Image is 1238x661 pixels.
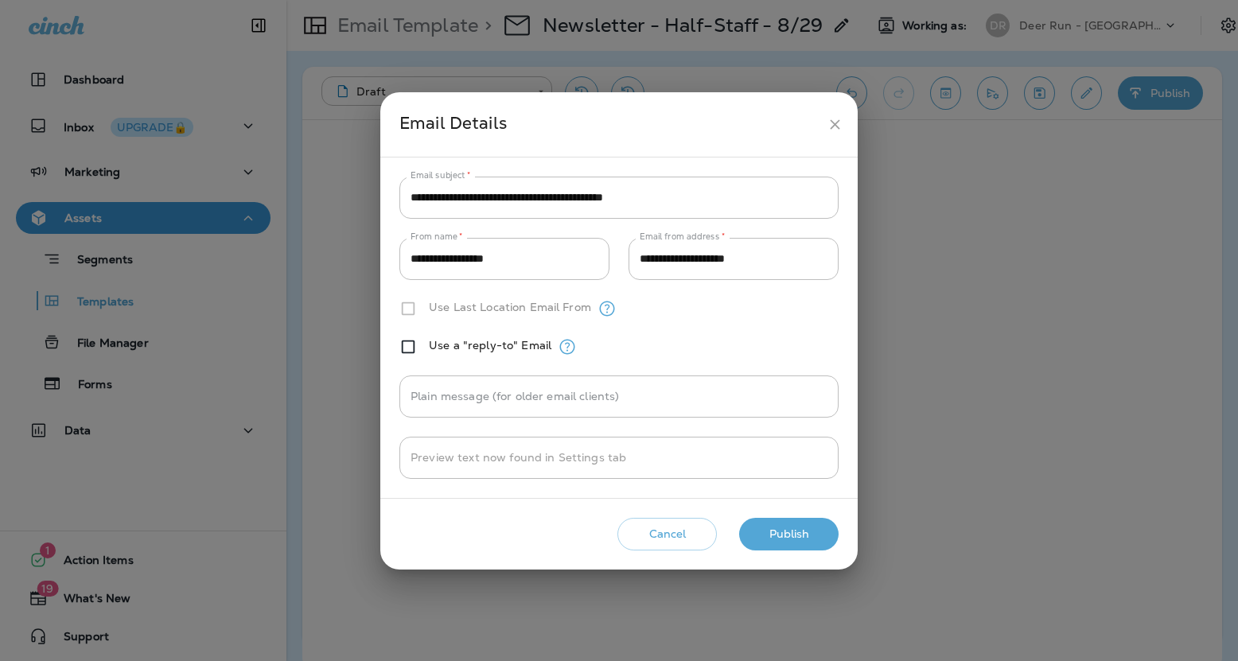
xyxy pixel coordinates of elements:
button: close [820,110,850,139]
label: Use Last Location Email From [429,301,591,313]
button: Cancel [617,518,717,550]
label: Use a "reply-to" Email [429,339,551,352]
div: Email Details [399,110,820,139]
button: Publish [739,518,839,550]
label: Email subject [411,169,471,181]
label: Email from address [640,231,725,243]
label: From name [411,231,463,243]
